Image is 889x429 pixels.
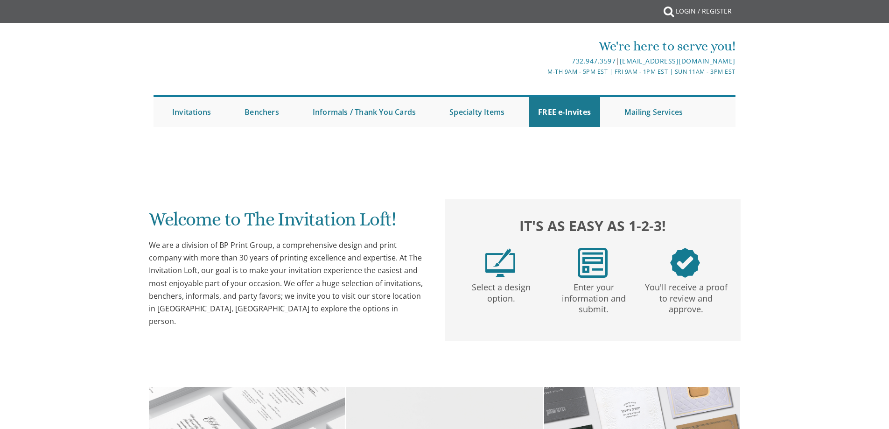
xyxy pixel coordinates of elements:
a: Invitations [163,97,220,127]
p: Enter your information and submit. [549,278,638,315]
h2: It's as easy as 1-2-3! [454,215,731,236]
a: [EMAIL_ADDRESS][DOMAIN_NAME] [620,56,735,65]
img: step2.png [578,248,608,278]
a: Mailing Services [615,97,692,127]
a: 732.947.3597 [572,56,616,65]
div: | [348,56,735,67]
a: Informals / Thank You Cards [303,97,425,127]
a: Specialty Items [440,97,514,127]
img: step1.png [485,248,515,278]
p: You'll receive a proof to review and approve. [642,278,730,315]
p: Select a design option. [457,278,546,304]
a: Benchers [235,97,288,127]
div: We are a division of BP Print Group, a comprehensive design and print company with more than 30 y... [149,239,426,328]
div: M-Th 9am - 5pm EST | Fri 9am - 1pm EST | Sun 11am - 3pm EST [348,67,735,77]
h1: Welcome to The Invitation Loft! [149,209,426,237]
div: We're here to serve you! [348,37,735,56]
a: FREE e-Invites [529,97,600,127]
img: step3.png [670,248,700,278]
